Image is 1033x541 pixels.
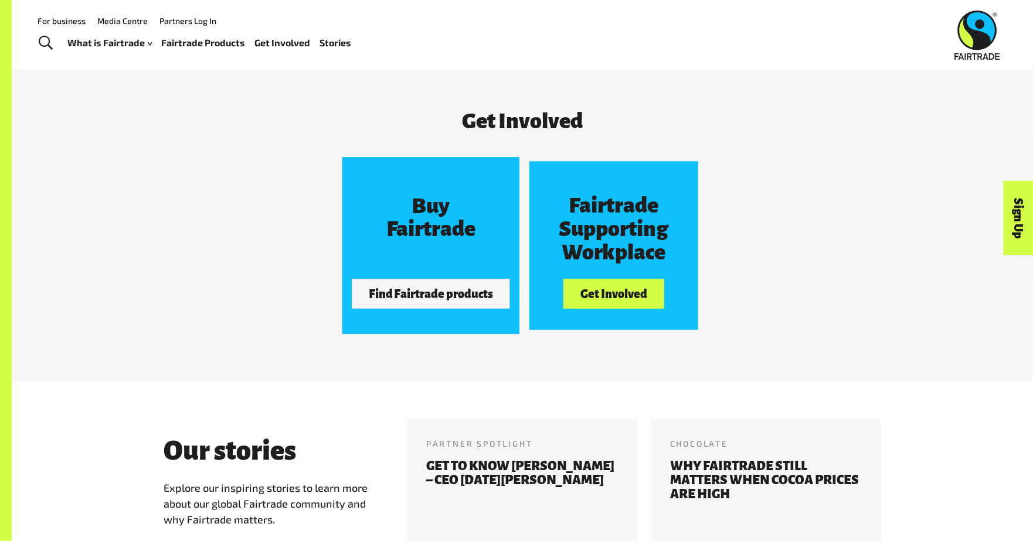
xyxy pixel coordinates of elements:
[162,35,246,52] a: Fairtrade Products
[551,194,677,264] h3: Fairtrade Supporting Workplace
[368,194,494,241] h3: Buy Fairtrade
[529,161,698,330] a: Fairtrade Supporting Workplace Get Involved
[352,279,510,308] button: Find Fairtrade products
[563,279,664,309] button: Get Involved
[225,109,820,133] h3: Get Involved
[68,35,152,52] a: What is Fairtrade
[38,16,86,26] a: For business
[32,29,60,58] a: Toggle Search
[159,16,216,26] a: Partners Log In
[164,480,379,528] p: Explore our inspiring stories to learn more about our global Fairtrade community and why Fairtrad...
[670,439,728,448] span: Chocolate
[426,439,533,448] span: Partner Spotlight
[97,16,148,26] a: Media Centre
[164,436,296,465] h3: Our stories
[320,35,352,52] a: Stories
[255,35,311,52] a: Get Involved
[955,11,1000,60] img: Fairtrade Australia New Zealand logo
[342,157,519,334] a: Buy Fairtrade Find Fairtrade products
